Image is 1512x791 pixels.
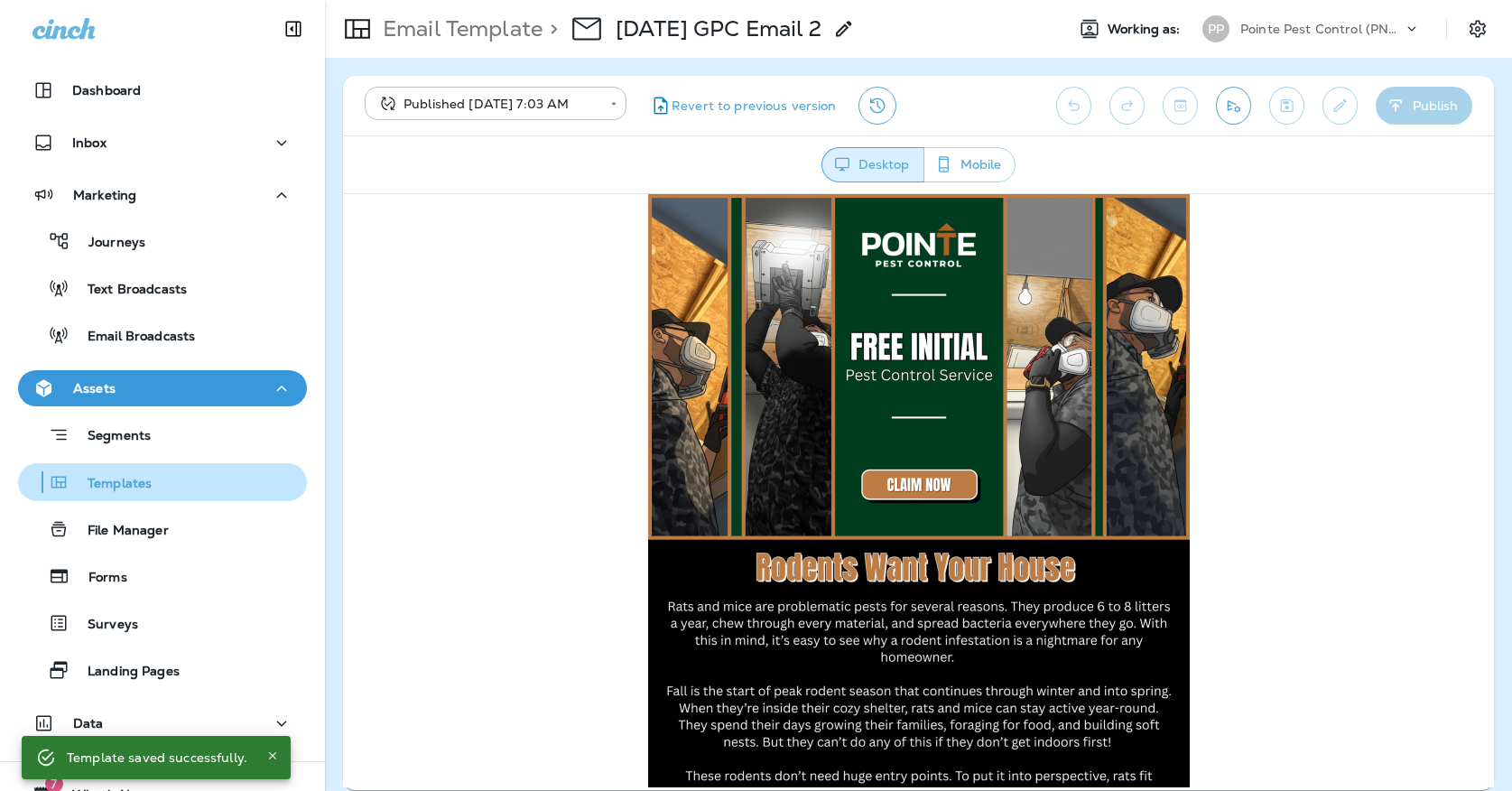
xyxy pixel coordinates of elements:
[18,557,307,595] button: Forms
[70,329,195,346] p: Email Broadcasts
[73,188,136,202] p: Marketing
[616,15,822,42] p: [DATE] GPC Email 2
[70,664,180,681] p: Landing Pages
[70,617,138,634] p: Surveys
[18,222,307,260] button: Journeys
[18,705,307,741] button: Data
[1202,15,1229,42] div: PP
[73,381,116,395] p: Assets
[18,604,307,642] button: Surveys
[18,510,307,548] button: File Manager
[923,147,1016,182] button: Mobile
[72,83,141,98] p: Dashboard
[18,72,307,108] button: Dashboard
[18,463,307,501] button: Templates
[67,741,247,774] div: Template saved successfully.
[1108,22,1184,37] span: Working as:
[376,15,543,42] p: Email Template
[70,235,145,252] p: Journeys
[18,177,307,213] button: Marketing
[262,745,283,767] button: Close
[18,316,307,354] button: Email Broadcasts
[70,282,187,299] p: Text Broadcasts
[18,651,307,689] button: Landing Pages
[18,370,307,406] button: Assets
[1461,13,1494,45] button: Settings
[70,523,169,540] p: File Manager
[1216,87,1251,125] button: Send test email
[73,716,104,731] p: Data
[70,428,151,446] p: Segments
[70,476,152,493] p: Templates
[858,87,896,125] button: View Changelog
[18,415,307,454] button: Segments
[70,570,127,587] p: Forms
[18,269,307,307] button: Text Broadcasts
[72,135,107,150] p: Inbox
[1240,22,1403,36] p: Pointe Pest Control (PNW)
[18,125,307,161] button: Inbox
[672,98,837,115] span: Revert to previous version
[821,147,924,182] button: Desktop
[268,11,319,47] button: Collapse Sidebar
[377,95,598,113] div: Published [DATE] 7:03 AM
[616,15,822,42] div: Oct '25 GPC Email 2
[543,15,558,42] p: >
[641,87,844,125] button: Revert to previous version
